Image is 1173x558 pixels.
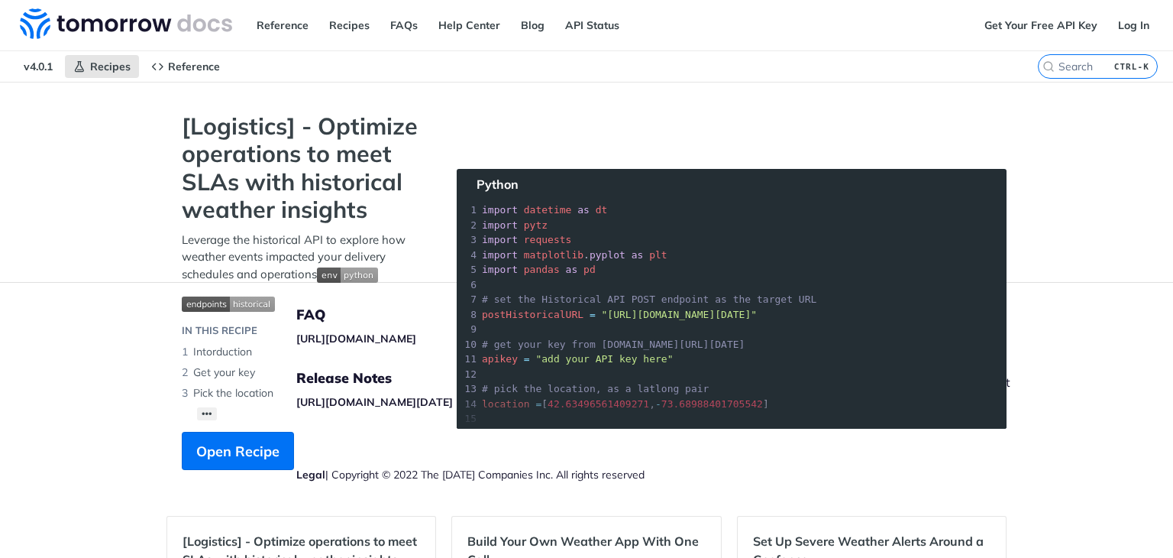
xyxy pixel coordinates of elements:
button: ••• [197,407,217,420]
span: Reference [168,60,220,73]
span: Recipes [90,60,131,73]
div: IN THIS RECIPE [182,323,257,339]
li: Pick the location [182,383,426,404]
img: env [317,268,378,283]
span: v4.0.1 [15,55,61,78]
a: API Status [557,14,628,37]
span: Expand image [182,294,426,312]
img: endpoint [182,297,275,312]
span: Open Recipe [196,441,280,462]
kbd: CTRL-K [1110,59,1153,74]
a: Recipes [65,55,139,78]
svg: Search [1042,60,1055,73]
a: Recipes [321,14,378,37]
a: Get Your Free API Key [976,14,1106,37]
a: FAQs [382,14,426,37]
a: Help Center [430,14,509,37]
a: Reference [248,14,317,37]
p: Leverage the historical API to explore how weather events impacted your delivery schedules and op... [182,232,426,284]
img: Tomorrow.io Weather API Docs [20,8,232,39]
a: Blog [512,14,553,37]
button: Open Recipe [182,432,294,470]
span: Expand image [317,267,378,281]
li: Intorduction [182,342,426,362]
a: Log In [1110,14,1158,37]
strong: [Logistics] - Optimize operations to meet SLAs with historical weather insights [182,112,426,224]
a: Reference [143,55,228,78]
li: Get your key [182,362,426,383]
